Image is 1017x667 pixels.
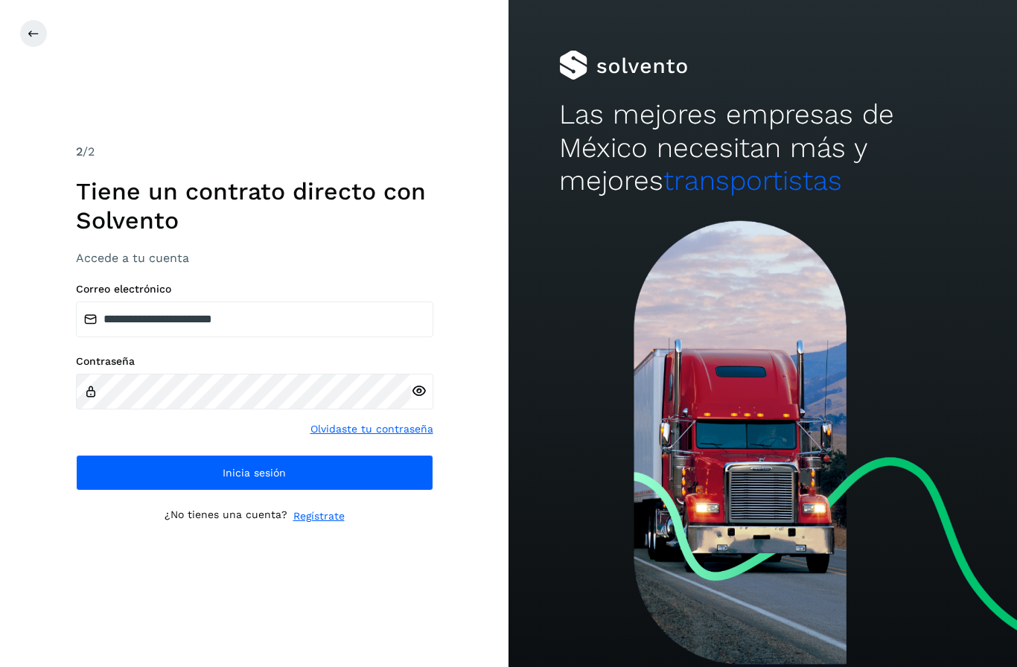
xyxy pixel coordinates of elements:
label: Correo electrónico [76,283,433,296]
p: ¿No tienes una cuenta? [165,508,287,524]
h3: Accede a tu cuenta [76,251,433,265]
h2: Las mejores empresas de México necesitan más y mejores [559,98,966,197]
span: transportistas [663,165,842,197]
a: Olvidaste tu contraseña [310,421,433,437]
span: Inicia sesión [223,467,286,478]
div: /2 [76,143,433,161]
span: 2 [76,144,83,159]
button: Inicia sesión [76,455,433,491]
a: Regístrate [293,508,345,524]
label: Contraseña [76,355,433,368]
h1: Tiene un contrato directo con Solvento [76,177,433,234]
